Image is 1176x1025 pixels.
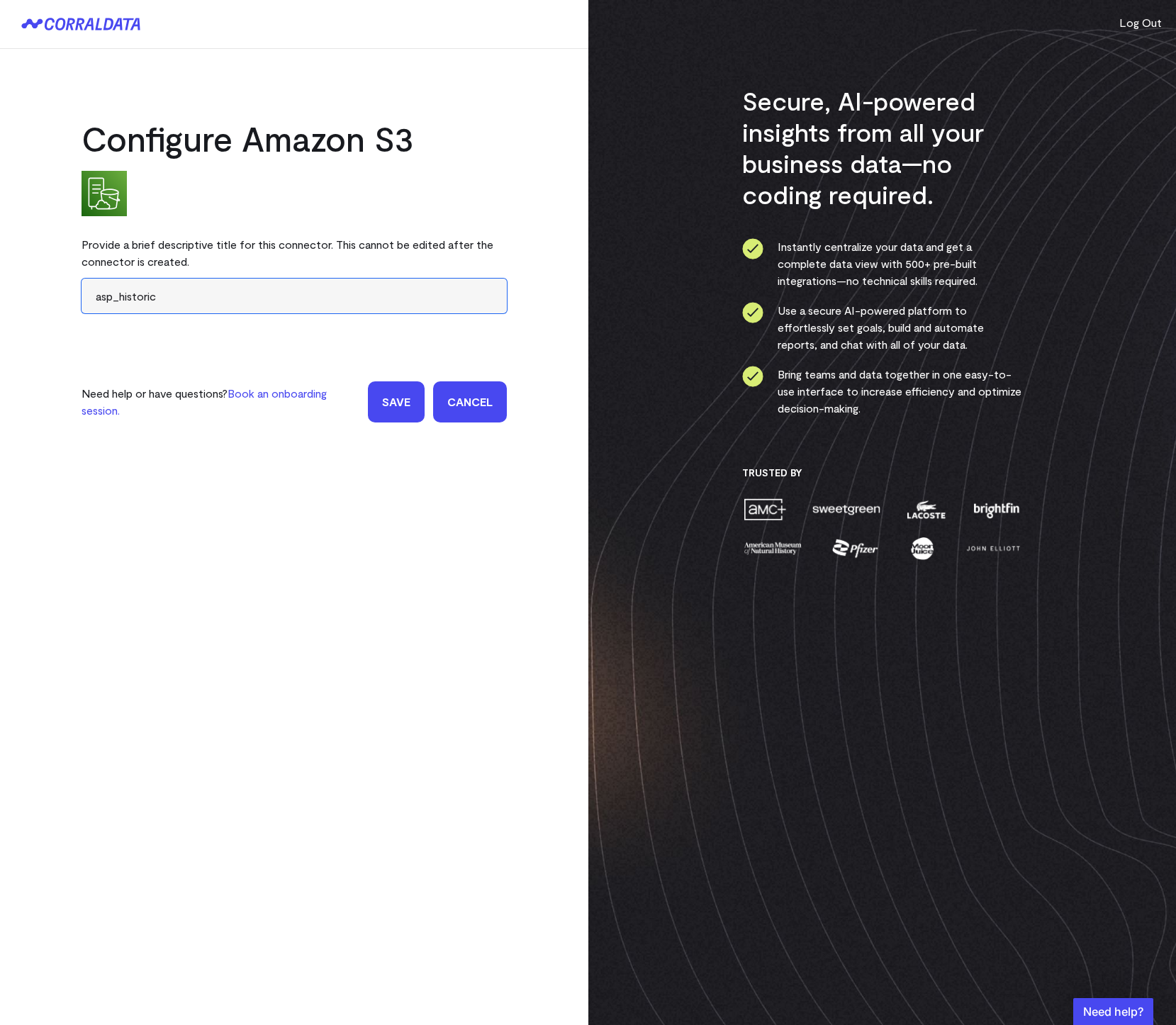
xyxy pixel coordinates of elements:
[742,466,1022,479] h3: Trusted By
[742,536,803,561] img: amnh-5afada46.png
[82,117,507,159] h2: Configure Amazon S3
[742,366,1022,417] li: Bring teams and data together in one easy-to-use interface to increase efficiency and optimize de...
[742,302,763,323] img: ico-check-circle-4b19435c.svg
[82,385,359,419] p: Need help or have questions?
[742,302,1022,353] li: Use a secure AI-powered platform to effortlessly set goals, build and automate reports, and chat ...
[82,228,507,279] div: Provide a brief descriptive title for this connector. This cannot be edited after the connector i...
[742,85,1022,210] h3: Secure, AI-powered insights from all your business data—no coding required.
[742,497,788,522] img: amc-0b11a8f1.png
[908,536,936,561] img: moon-juice-c312e729.png
[742,238,763,259] img: ico-check-circle-4b19435c.svg
[831,536,880,561] img: pfizer-e137f5fc.png
[811,497,882,522] img: sweetgreen-1d1fb32c.png
[742,366,763,387] img: ico-check-circle-4b19435c.svg
[433,381,507,422] a: Cancel
[742,238,1022,289] li: Instantly centralize your data and get a complete data view with 500+ pre-built integrations—no t...
[82,279,507,313] input: Enter title here...
[82,171,127,216] img: s3-704c6b6c.svg
[964,536,1021,561] img: john-elliott-25751c40.png
[368,381,425,422] input: Save
[905,497,947,522] img: lacoste-7a6b0538.png
[1119,14,1162,31] button: Log Out
[970,497,1021,522] img: brightfin-a251e171.png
